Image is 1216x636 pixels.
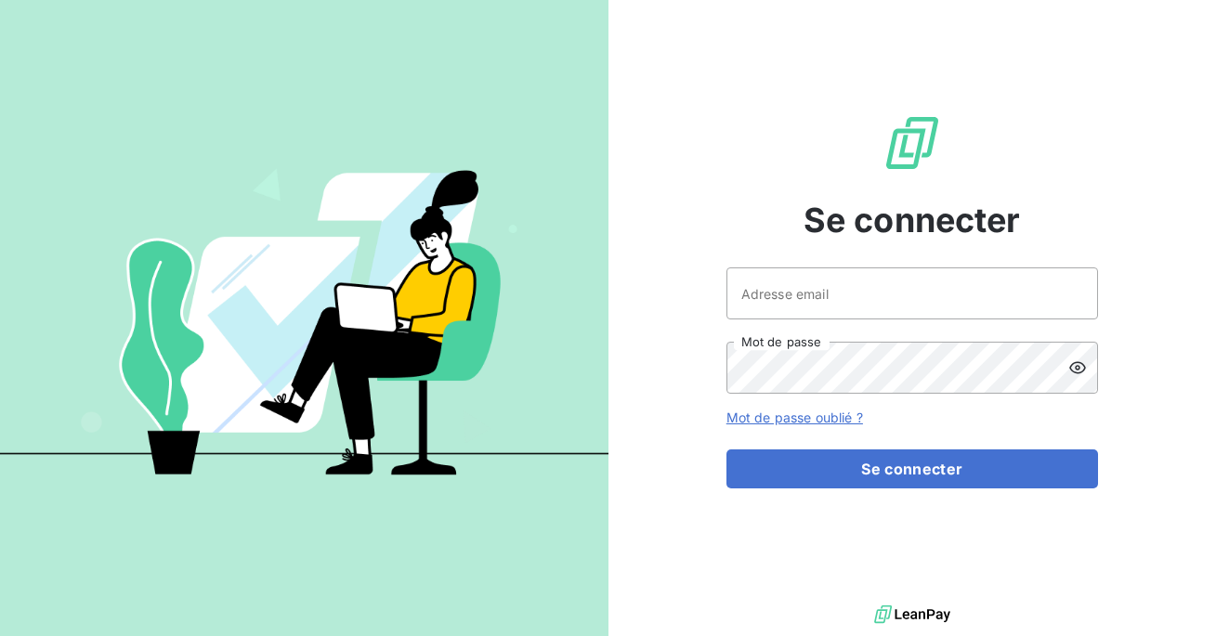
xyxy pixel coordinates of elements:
[874,601,950,629] img: logo
[726,409,863,425] a: Mot de passe oublié ?
[726,267,1098,319] input: placeholder
[726,449,1098,488] button: Se connecter
[804,195,1021,245] span: Se connecter
[883,113,942,173] img: Logo LeanPay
